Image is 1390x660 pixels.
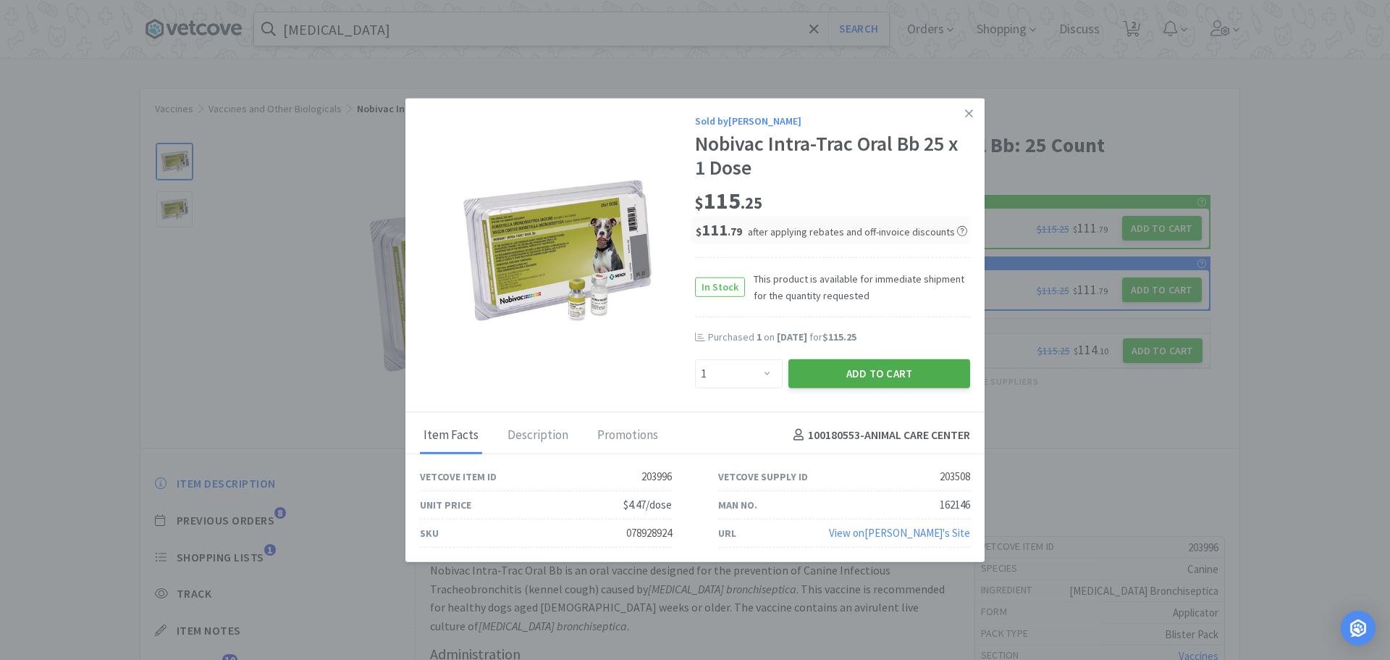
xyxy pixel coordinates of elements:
[695,193,704,213] span: $
[940,468,970,485] div: 203508
[718,496,757,512] div: Man No.
[420,525,439,540] div: SKU
[788,426,970,445] h4: 100180553 - ANIMAL CARE CENTER
[695,132,970,180] div: Nobivac Intra-Trac Oral Bb 25 x 1 Dose
[822,330,856,343] span: $115.25
[420,496,471,512] div: Unit Price
[718,468,808,484] div: Vetcove Supply ID
[626,525,672,542] div: 078928924
[623,496,672,514] div: $4.47/dose
[696,220,742,240] span: 111
[757,330,762,343] span: 1
[463,156,652,344] img: 29db803bce224f6d896be97b6575f8a2_203508.jpeg
[695,112,970,128] div: Sold by [PERSON_NAME]
[940,496,970,514] div: 162146
[748,225,967,238] span: after applying rebates and off-invoice discounts
[1341,611,1376,646] div: Open Intercom Messenger
[708,330,970,345] div: Purchased on for
[829,526,970,540] a: View on[PERSON_NAME]'s Site
[696,278,744,296] span: In Stock
[420,468,497,484] div: Vetcove Item ID
[420,417,482,454] div: Item Facts
[728,225,742,238] span: . 79
[741,193,762,213] span: . 25
[504,417,572,454] div: Description
[696,225,702,238] span: $
[641,468,672,485] div: 203996
[594,417,662,454] div: Promotions
[695,186,762,215] span: 115
[745,271,970,304] span: This product is available for immediate shipment for the quantity requested
[777,330,807,343] span: [DATE]
[788,359,970,388] button: Add to Cart
[718,525,736,540] div: URL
